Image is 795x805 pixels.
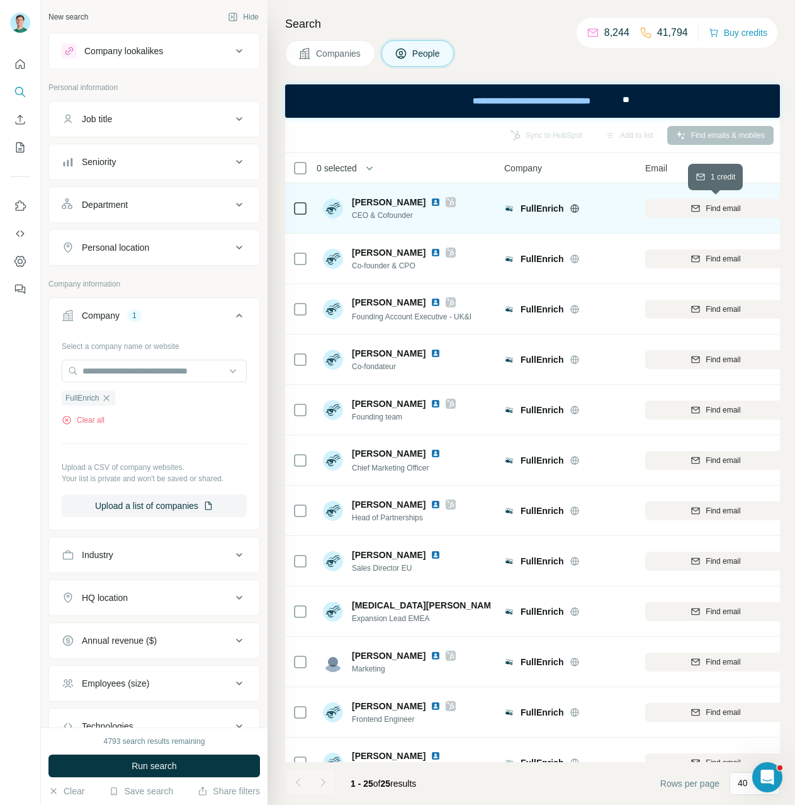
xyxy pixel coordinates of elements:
span: [PERSON_NAME] [352,550,426,560]
iframe: Intercom live chat [752,762,782,792]
span: Frontend Engineer [352,714,456,725]
span: FullEnrich [521,706,563,719]
img: LinkedIn logo [431,297,441,307]
img: LinkedIn logo [431,701,441,711]
span: FullEnrich [521,454,563,467]
div: Company lookalikes [84,45,163,57]
button: Hide [219,8,268,26]
button: Find email [645,249,786,268]
button: Share filters [198,785,260,797]
button: Find email [645,451,786,470]
span: Marketing [352,663,456,675]
span: [PERSON_NAME] [352,649,426,662]
span: [PERSON_NAME] [352,750,426,762]
img: Logo of FullEnrich [504,405,514,415]
div: HQ location [82,591,128,604]
span: FullEnrich [521,353,563,366]
div: 1 [127,310,142,321]
span: 0 selected [317,162,357,174]
span: Find email [706,354,740,365]
button: Company1 [49,300,259,336]
span: Company [504,162,542,174]
span: [PERSON_NAME] [352,397,426,410]
img: Avatar [323,652,343,672]
span: [PERSON_NAME] [352,196,426,208]
span: Find email [706,606,740,617]
button: Find email [645,199,786,218]
button: Use Surfe API [10,222,30,245]
div: Industry [82,549,113,561]
img: Logo of FullEnrich [504,707,514,717]
img: Logo of FullEnrich [504,203,514,214]
div: Personal location [82,241,149,254]
button: Feedback [10,278,30,300]
p: 40 [738,777,748,789]
span: FullEnrich [521,253,563,265]
span: [PERSON_NAME] [352,296,426,309]
img: Avatar [323,551,343,571]
span: FullEnrich [65,392,99,404]
img: Avatar [323,753,343,773]
button: Find email [645,753,786,772]
span: [PERSON_NAME] [352,700,426,712]
img: LinkedIn logo [431,448,441,459]
img: Avatar [323,198,343,219]
button: Find email [645,501,786,520]
div: 4793 search results remaining [104,736,205,747]
span: FullEnrich [521,605,563,618]
button: Save search [109,785,173,797]
img: LinkedIn logo [431,500,441,510]
button: Technologies [49,711,259,741]
button: Job title [49,104,259,134]
span: Find email [706,455,740,466]
p: Company information [48,278,260,290]
img: Avatar [323,450,343,471]
img: Avatar [323,602,343,622]
button: Quick start [10,53,30,76]
span: FullEnrich [521,756,563,769]
img: Logo of FullEnrich [504,657,514,667]
h4: Search [285,15,780,33]
span: Find email [706,304,740,315]
span: 1 - 25 [351,779,373,789]
button: Personal location [49,232,259,263]
button: Dashboard [10,250,30,273]
img: Logo of FullEnrich [504,455,514,465]
button: HQ location [49,583,259,613]
div: Job title [82,113,112,125]
img: Avatar [323,299,343,319]
p: Upload a CSV of company websites. [62,462,247,473]
button: Clear all [62,414,104,426]
button: Find email [645,300,786,319]
img: LinkedIn logo [431,399,441,409]
button: My lists [10,136,30,159]
button: Company lookalikes [49,36,259,66]
button: Buy credits [709,24,767,42]
span: Find email [706,656,740,668]
span: FullEnrich [521,656,563,668]
span: FullEnrich [521,202,563,215]
span: FullEnrich [521,555,563,568]
button: Find email [645,653,786,671]
span: Find email [706,253,740,265]
span: Find email [706,203,740,214]
div: Technologies [82,720,133,733]
span: FullEnrich [521,505,563,517]
button: Search [10,81,30,103]
span: Co-founder & CPO [352,260,456,271]
img: Logo of FullEnrich [504,607,514,617]
button: Enrich CSV [10,108,30,131]
img: LinkedIn logo [431,751,441,761]
iframe: Banner [285,84,780,118]
button: Seniority [49,147,259,177]
span: FullEnrich [521,303,563,316]
span: [PERSON_NAME] [352,498,426,511]
span: Founding team [352,411,456,423]
span: Find email [706,556,740,567]
span: CEO & Cofounder [352,210,456,221]
button: Clear [48,785,84,797]
span: Rows per page [660,777,719,790]
button: Find email [645,350,786,369]
img: Avatar [323,501,343,521]
p: 8,244 [604,25,629,40]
